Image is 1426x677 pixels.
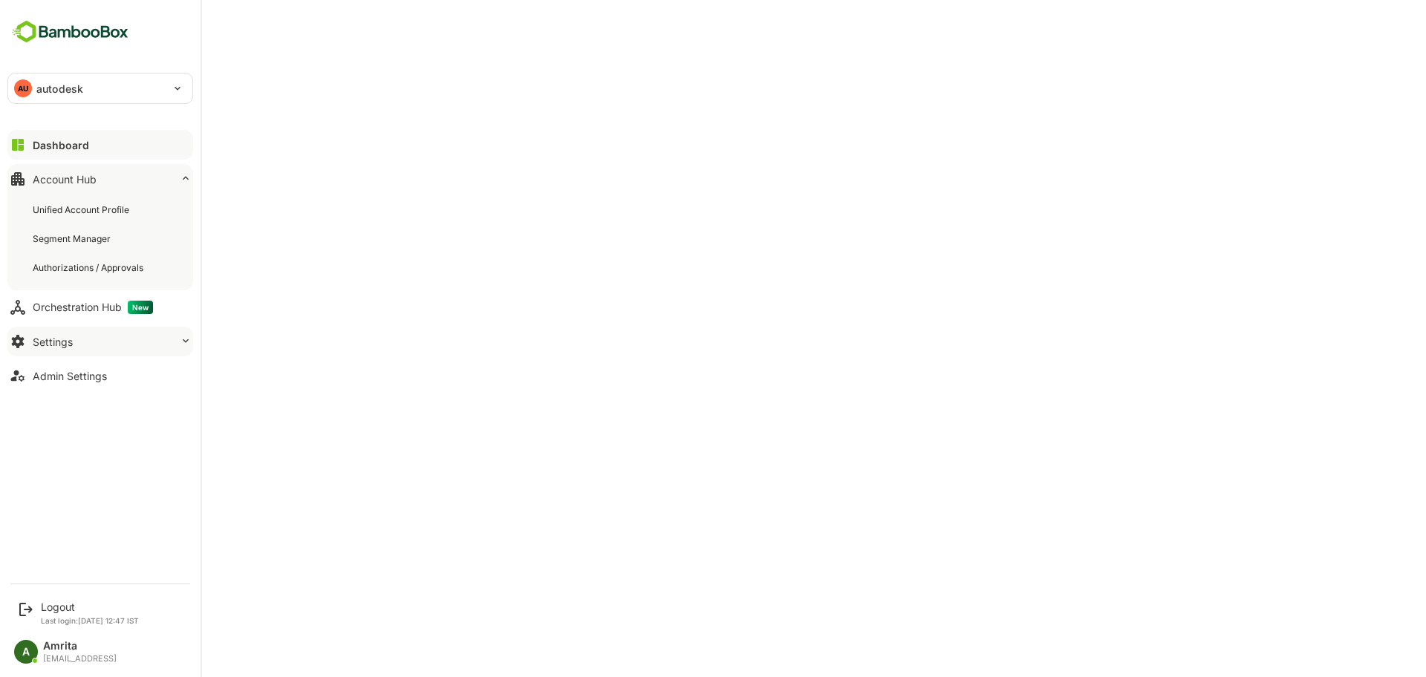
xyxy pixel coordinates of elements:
[128,301,153,314] span: New
[33,139,89,151] div: Dashboard
[7,361,193,390] button: Admin Settings
[7,18,133,46] img: BambooboxFullLogoMark.5f36c76dfaba33ec1ec1367b70bb1252.svg
[41,601,139,613] div: Logout
[41,616,139,625] p: Last login: [DATE] 12:47 IST
[33,203,132,216] div: Unified Account Profile
[33,173,97,186] div: Account Hub
[33,301,153,314] div: Orchestration Hub
[36,81,83,97] p: autodesk
[8,73,192,103] div: AUautodesk
[14,79,32,97] div: AU
[43,640,117,653] div: Amrita
[33,370,107,382] div: Admin Settings
[14,640,38,664] div: A
[33,232,114,245] div: Segment Manager
[7,292,193,322] button: Orchestration HubNew
[7,327,193,356] button: Settings
[33,261,146,274] div: Authorizations / Approvals
[7,164,193,194] button: Account Hub
[43,654,117,664] div: [EMAIL_ADDRESS]
[7,130,193,160] button: Dashboard
[33,336,73,348] div: Settings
